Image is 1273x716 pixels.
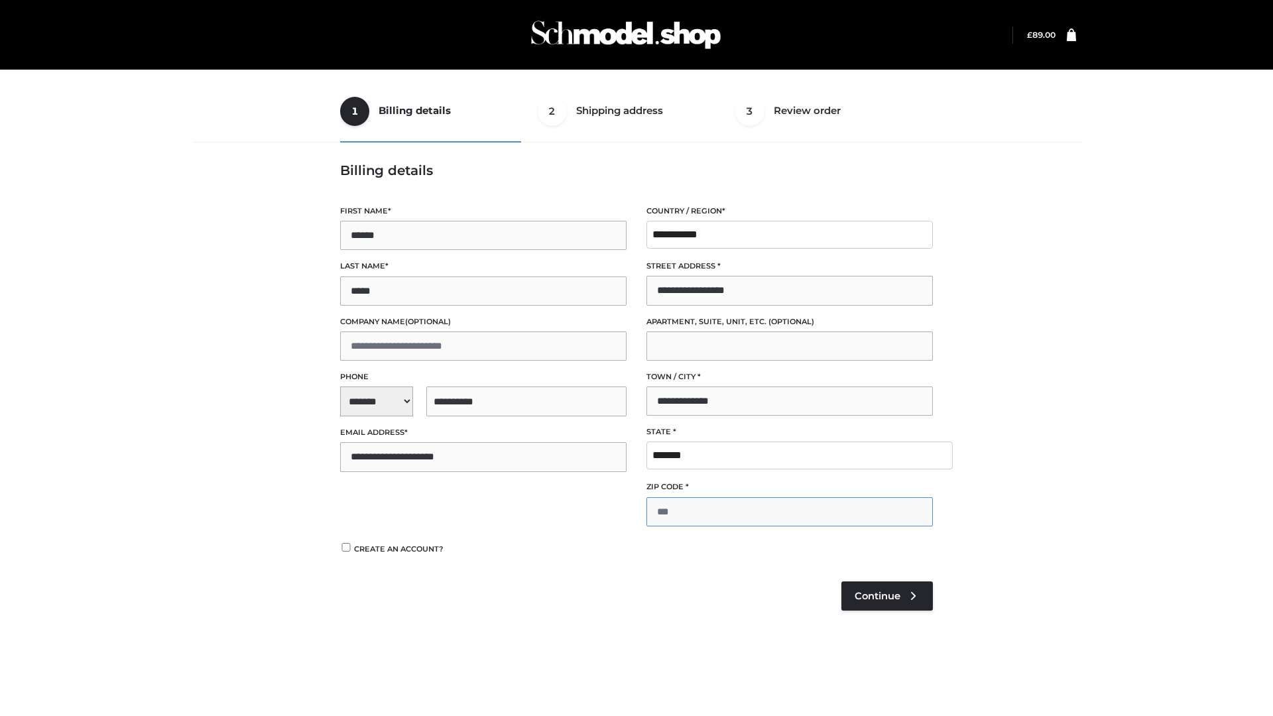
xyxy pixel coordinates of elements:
label: Company name [340,316,627,328]
label: Email address [340,426,627,439]
span: Continue [855,590,900,602]
label: Street address [646,260,933,272]
img: Schmodel Admin 964 [526,9,725,61]
h3: Billing details [340,162,933,178]
a: £89.00 [1027,30,1056,40]
span: Create an account? [354,544,444,554]
label: Last name [340,260,627,272]
label: ZIP Code [646,481,933,493]
label: Apartment, suite, unit, etc. [646,316,933,328]
label: First name [340,205,627,217]
span: (optional) [405,317,451,326]
span: (optional) [768,317,814,326]
input: Create an account? [340,543,352,552]
label: Town / City [646,371,933,383]
label: State [646,426,933,438]
bdi: 89.00 [1027,30,1056,40]
label: Phone [340,371,627,383]
label: Country / Region [646,205,933,217]
a: Continue [841,581,933,611]
span: £ [1027,30,1032,40]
